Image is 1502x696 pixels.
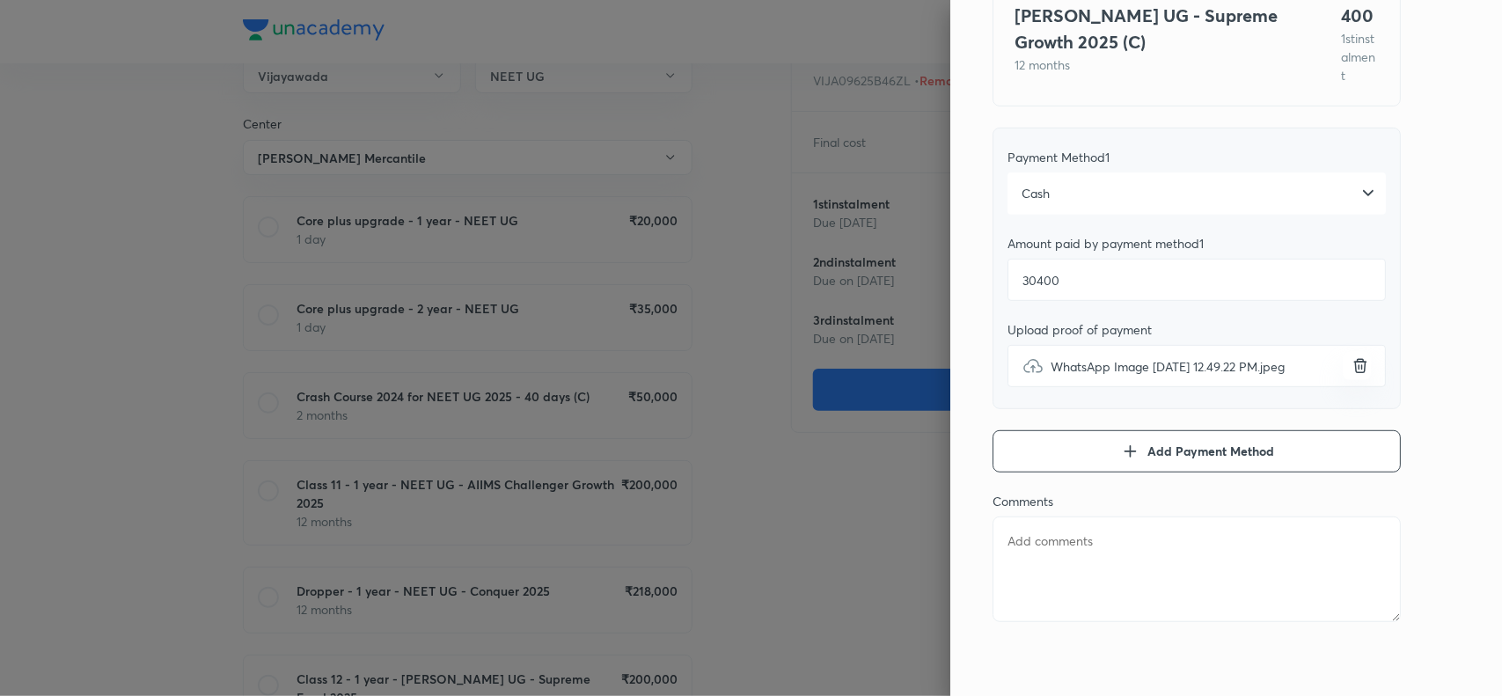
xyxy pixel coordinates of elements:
[1007,150,1386,165] div: Payment Method 1
[1341,29,1379,84] p: 1 st instalment
[1022,355,1044,377] img: upload
[1007,322,1386,338] div: Upload proof of payment
[1007,259,1386,301] input: Add amount
[1147,443,1274,460] span: Add Payment Method
[1007,236,1386,252] div: Amount paid by payment method 1
[993,494,1401,509] div: Comments
[993,430,1401,473] button: Add Payment Method
[1015,55,1299,74] p: 12 months
[1022,185,1050,202] span: Cash
[1343,352,1371,380] button: uploadWhatsApp Image [DATE] 12.49.22 PM.jpeg
[1051,357,1285,376] span: WhatsApp Image [DATE] 12.49.22 PM.jpeg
